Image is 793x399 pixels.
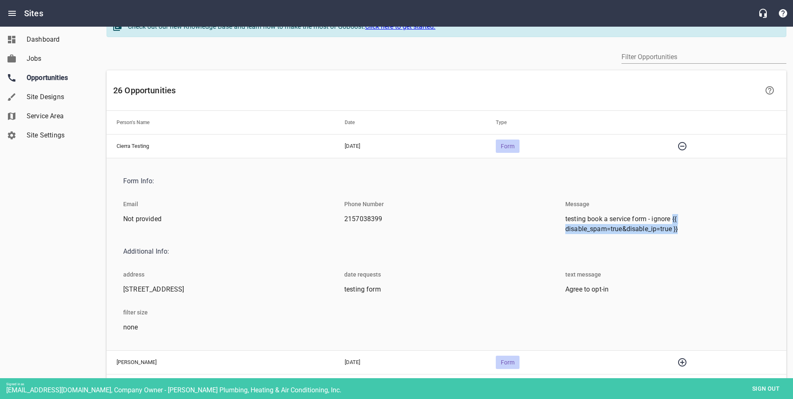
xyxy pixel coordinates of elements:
h6: 26 Opportunities [113,84,758,97]
td: Cierra Testing [107,134,335,158]
div: Form [496,356,520,369]
span: Agree to opt-in [565,284,763,294]
li: Message [559,194,596,214]
span: Opportunities [27,73,90,83]
span: Form Info: [123,176,763,186]
span: Form [496,359,520,366]
div: [EMAIL_ADDRESS][DOMAIN_NAME], Company Owner - [PERSON_NAME] Plumbing, Heating & Air Conditioning,... [6,386,793,394]
li: Email [117,194,145,214]
div: Signed in as [6,382,793,386]
button: Open drawer [2,3,22,23]
span: Service Area [27,111,90,121]
h6: Sites [24,7,43,20]
button: Support Portal [773,3,793,23]
span: none [123,322,321,332]
div: Form [496,140,520,153]
li: text message [559,264,608,284]
span: Dashboard [27,35,90,45]
span: Sign out [748,384,783,394]
span: testing form [344,284,542,294]
span: Jobs [27,54,90,64]
span: 2157038399 [344,214,542,224]
li: date requests [338,264,388,284]
button: Sign out [745,381,787,397]
th: Type [486,111,663,134]
th: Date [335,111,486,134]
span: Not provided [123,214,321,224]
div: Check out our new Knowledge Base and learn how to make the most of GoBoost. [128,22,778,32]
span: Site Settings [27,130,90,140]
li: address [117,264,151,284]
li: Phone Number [338,194,390,214]
li: filter size [117,302,154,322]
td: [DATE] [335,374,486,398]
a: Learn more about your Opportunities [760,80,780,100]
th: Person's Name [107,111,335,134]
button: Live Chat [753,3,773,23]
span: testing book a service form - ignore {{ disable_spam=true&disable_ip=true }} [565,214,763,234]
input: Filter by author or content. [621,50,786,64]
td: [DATE] [335,134,486,158]
td: [DATE] [335,350,486,374]
span: [STREET_ADDRESS] [123,284,321,294]
span: Additional Info: [123,247,763,257]
td: Cierra Testingg [107,374,335,398]
td: [PERSON_NAME] [107,350,335,374]
span: Site Designs [27,92,90,102]
span: Form [496,143,520,150]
